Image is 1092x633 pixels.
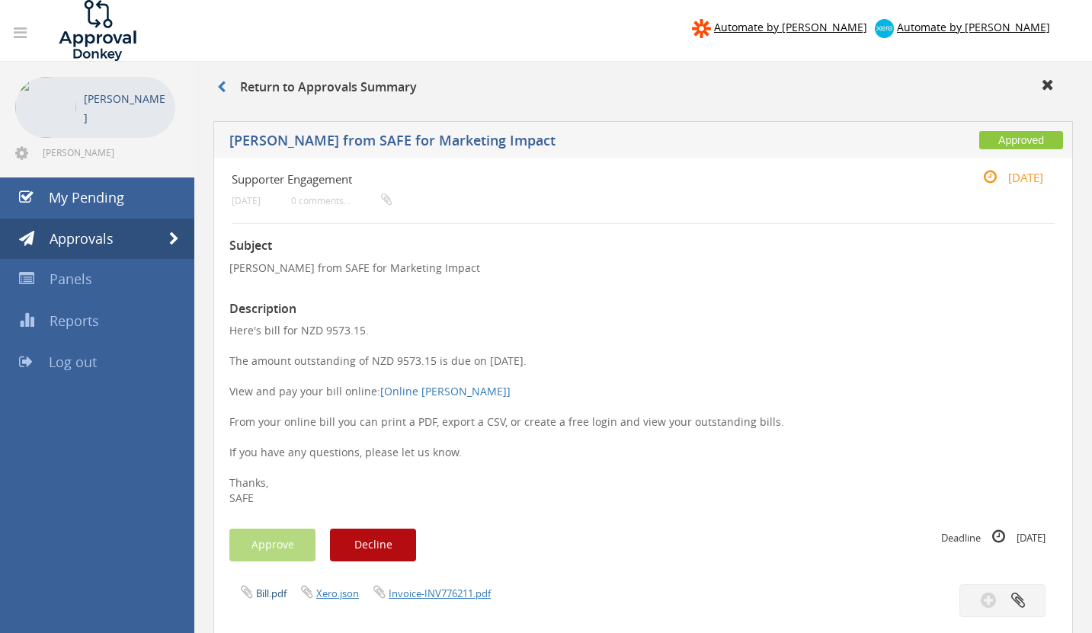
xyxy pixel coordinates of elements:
h4: Supporter Engagement [232,173,917,186]
a: Xero.json [316,587,359,600]
h3: Subject [229,239,1057,253]
button: Decline [330,529,416,561]
h3: Return to Approvals Summary [217,81,417,94]
span: Automate by [PERSON_NAME] [714,20,867,34]
p: [PERSON_NAME] [84,89,168,127]
span: Approvals [50,229,114,248]
span: [PERSON_NAME][EMAIL_ADDRESS][DOMAIN_NAME] [43,146,172,158]
img: xero-logo.png [875,19,894,38]
a: Invoice-INV776211.pdf [389,587,491,600]
span: Automate by [PERSON_NAME] [897,20,1050,34]
a: Bill.pdf [256,587,287,600]
small: [DATE] [232,195,261,206]
small: [DATE] [967,169,1043,186]
span: Log out [49,353,97,371]
span: My Pending [49,188,124,206]
span: Approved [979,131,1063,149]
h5: [PERSON_NAME] from SAFE for Marketing Impact [229,133,812,152]
a: [Online [PERSON_NAME]] [380,384,511,398]
h3: Description [229,302,1057,316]
small: Deadline [DATE] [941,529,1046,545]
img: zapier-logomark.png [692,19,711,38]
p: [PERSON_NAME] from SAFE for Marketing Impact [229,261,1057,276]
span: Reports [50,312,99,330]
span: Panels [50,270,92,288]
button: Approve [229,529,315,561]
small: 0 comments... [291,195,392,206]
p: Here's bill for NZD 9573.15. The amount outstanding of NZD 9573.15 is due on [DATE]. View and pay... [229,323,1057,506]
